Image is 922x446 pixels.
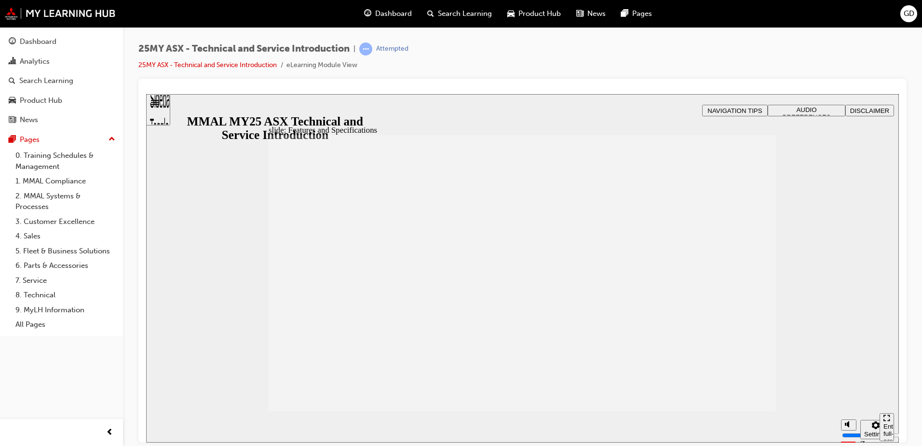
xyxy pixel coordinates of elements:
[353,43,355,55] span: |
[569,4,613,24] a: news-iconNews
[356,4,420,24] a: guage-iconDashboard
[4,72,119,90] a: Search Learning
[576,8,583,20] span: news-icon
[718,336,741,344] div: Settings
[556,11,622,22] button: NAVIGATION TIPS
[737,329,744,358] div: Enter full-screen (Ctrl+Alt+F)
[376,44,408,54] div: Attempted
[507,8,515,20] span: car-icon
[637,12,685,27] span: AUDIO PREFERENCES
[108,133,115,146] span: up-icon
[9,136,16,144] span: pages-icon
[420,4,500,24] a: search-iconSearch Learning
[561,13,616,20] span: NAVIGATION TIPS
[695,325,710,336] button: Mute (Ctrl+Alt+M)
[12,189,119,214] a: 2. MMAL Systems & Processes
[427,8,434,20] span: search-icon
[12,317,119,332] a: All Pages
[12,273,119,288] a: 7. Service
[733,319,748,347] button: Enter full-screen (Ctrl+Alt+F)
[20,134,40,145] div: Pages
[4,31,119,131] button: DashboardAnalyticsSearch LearningProduct HubNews
[12,288,119,303] a: 8. Technical
[587,8,606,19] span: News
[714,345,733,374] label: Zoom to fit
[4,131,119,149] button: Pages
[622,11,699,22] button: AUDIO PREFERENCES
[12,148,119,174] a: 0. Training Schedules & Management
[9,97,16,105] span: car-icon
[518,8,561,19] span: Product Hub
[5,7,116,20] img: mmal
[696,337,758,345] input: volume
[359,42,372,56] span: learningRecordVerb_ATTEMPT-icon
[500,4,569,24] a: car-iconProduct Hub
[20,114,38,125] div: News
[4,33,119,51] a: Dashboard
[699,11,748,22] button: DISCLAIMER
[138,61,277,69] a: 25MY ASX - Technical and Service Introduction
[12,174,119,189] a: 1. MMAL Compliance
[12,303,119,318] a: 9. MyLH Information
[12,214,119,229] a: 3. Customer Excellence
[286,60,357,71] li: eLearning Module View
[690,317,729,348] div: misc controls
[4,92,119,110] a: Product Hub
[138,43,350,55] span: 25MY ASX - Technical and Service Introduction
[714,326,745,345] button: Settings
[438,8,492,19] span: Search Learning
[733,317,748,348] nav: slide navigation
[9,77,15,85] span: search-icon
[20,95,62,106] div: Product Hub
[12,258,119,273] a: 6. Parts & Accessories
[613,4,660,24] a: pages-iconPages
[704,13,743,20] span: DISCLAIMER
[904,8,914,19] span: GD
[4,53,119,70] a: Analytics
[20,36,56,47] div: Dashboard
[20,56,50,67] div: Analytics
[12,244,119,259] a: 5. Fleet & Business Solutions
[9,57,16,66] span: chart-icon
[632,8,652,19] span: Pages
[375,8,412,19] span: Dashboard
[19,75,73,86] div: Search Learning
[364,8,371,20] span: guage-icon
[900,5,917,22] button: GD
[621,8,628,20] span: pages-icon
[9,116,16,125] span: news-icon
[9,38,16,46] span: guage-icon
[4,111,119,129] a: News
[12,229,119,244] a: 4. Sales
[106,427,113,439] span: prev-icon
